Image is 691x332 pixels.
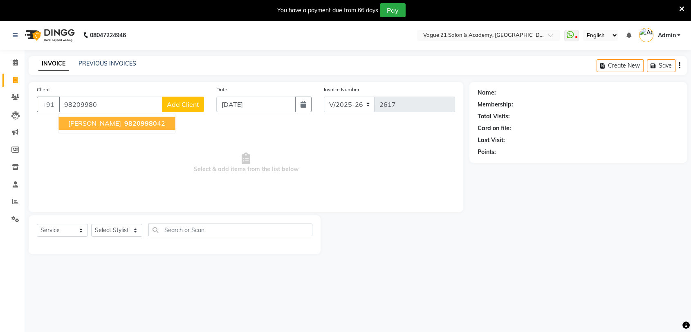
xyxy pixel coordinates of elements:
div: You have a payment due from 66 days [277,6,378,15]
label: Date [216,86,227,93]
button: +91 [37,97,60,112]
span: Add Client [167,100,199,108]
div: Membership: [478,100,513,109]
a: INVOICE [38,56,69,71]
span: Admin [657,31,675,40]
img: logo [21,24,77,47]
div: Name: [478,88,496,97]
button: Create New [597,59,644,72]
input: Search or Scan [148,224,312,236]
img: Admin [639,28,653,42]
button: Pay [380,3,406,17]
span: 98209980 [124,119,157,127]
ngb-highlight: 42 [123,119,165,127]
div: Card on file: [478,124,511,133]
b: 08047224946 [90,24,126,47]
button: Save [647,59,675,72]
span: [PERSON_NAME] [68,119,121,127]
div: Total Visits: [478,112,510,121]
a: PREVIOUS INVOICES [79,60,136,67]
label: Client [37,86,50,93]
span: Select & add items from the list below [37,122,455,204]
div: Last Visit: [478,136,505,145]
input: Search by Name/Mobile/Email/Code [59,97,162,112]
button: Add Client [162,97,204,112]
div: Points: [478,148,496,156]
label: Invoice Number [324,86,359,93]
